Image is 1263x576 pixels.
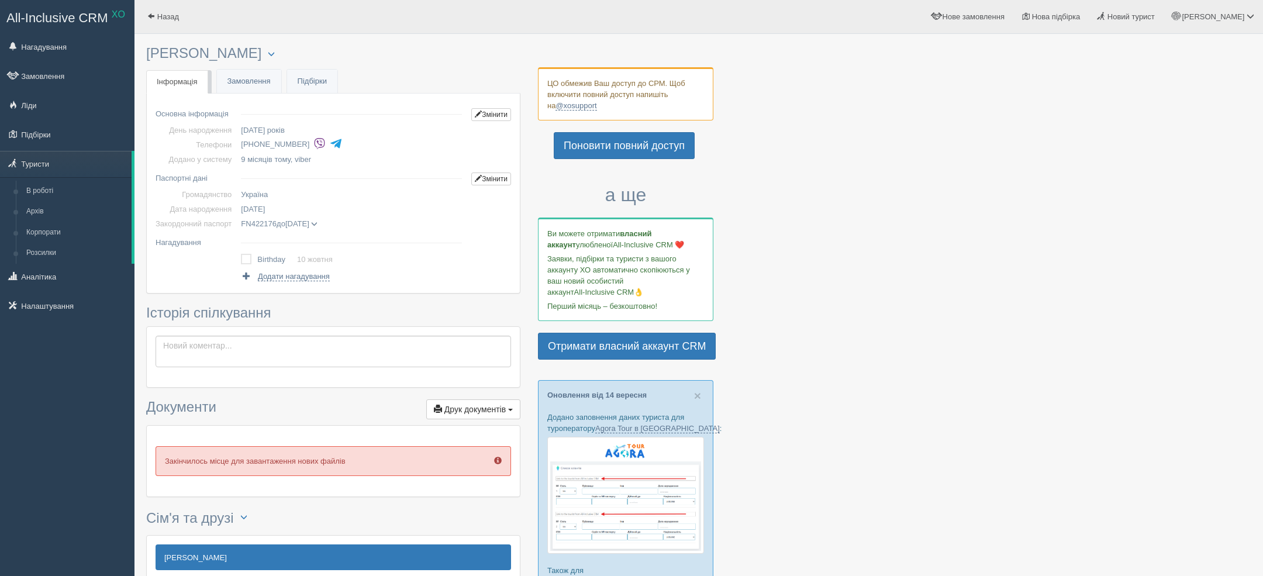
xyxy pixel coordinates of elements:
td: Birthday [257,251,297,268]
p: Додано заповнення даних туриста для туроператору : [547,412,704,434]
p: Заявки, підбірки та туристи з вашого аккаунту ХО автоматично скопіюються у ваш новий особистий ак... [547,253,704,298]
img: telegram-colored-4375108.svg [330,137,342,150]
span: All-Inclusive CRM ❤️ [613,240,684,249]
a: В роботі [21,181,132,202]
li: [PHONE_NUMBER] [241,136,467,153]
td: Україна [236,187,467,202]
td: Громадянство [156,187,236,202]
p: Перший місяць – безкоштовно! [547,301,704,312]
span: × [694,389,701,402]
img: agora-tour-%D1%84%D0%BE%D1%80%D0%BC%D0%B0-%D0%B1%D1%80%D0%BE%D0%BD%D1%8E%D0%B2%D0%B0%D0%BD%D0%BD%... [547,437,704,554]
button: Друк документів [426,399,520,419]
div: ЦО обмежив Ваш доступ до СРМ. Щоб включити повний доступ напишіть на [538,67,713,120]
a: Змінити [471,173,511,185]
td: Телефони [156,137,236,152]
a: [PERSON_NAME] [156,544,511,570]
h3: [PERSON_NAME] [146,46,520,61]
h3: а ще [538,185,713,205]
td: Основна інформація [156,102,236,123]
td: День народження [156,123,236,137]
td: , viber [236,152,467,167]
a: Корпорати [21,222,132,243]
a: Архів [21,201,132,222]
a: Інформація [146,70,208,94]
a: All-Inclusive CRM XO [1,1,134,33]
span: Назад [157,12,179,21]
a: Підбірки [287,70,337,94]
a: Agora Tour в [GEOGRAPHIC_DATA] [595,424,720,433]
a: Змінити [471,108,511,121]
a: 10 жовтня [297,255,333,264]
p: Закінчилось місце для завантаження нових файлів [156,446,511,476]
img: viber-colored.svg [313,137,326,150]
span: All-Inclusive CRM👌 [574,288,644,296]
td: Нагадування [156,231,236,250]
span: Інформація [157,77,198,86]
a: @xosupport [555,101,596,111]
b: власний аккаунт [547,229,652,249]
a: Оновлення від 14 вересня [547,391,647,399]
span: до [241,219,318,228]
span: 9 місяців тому [241,155,290,164]
span: Нове замовлення [943,12,1005,21]
h3: Історія спілкування [146,305,520,320]
span: [PERSON_NAME] [1182,12,1244,21]
a: Отримати власний аккаунт CRM [538,333,716,360]
span: Додати нагадування [258,272,330,281]
button: Close [694,389,701,402]
h3: Документи [146,399,520,419]
span: [DATE] [241,205,265,213]
sup: XO [112,9,125,19]
span: FN422176 [241,219,277,228]
td: Додано у систему [156,152,236,167]
a: Розсилки [21,243,132,264]
span: Друк документів [444,405,506,414]
span: Новий турист [1107,12,1155,21]
span: All-Inclusive CRM [6,11,108,25]
h3: Сім'я та друзі [146,509,520,529]
a: Додати нагадування [241,271,329,282]
td: Закордонний паспорт [156,216,236,231]
span: Нова підбірка [1032,12,1081,21]
a: Поновити повний доступ [554,132,695,159]
p: Ви можете отримати улюбленої [547,228,704,250]
td: Паспортні дані [156,167,236,187]
span: [DATE] [285,219,309,228]
a: Замовлення [217,70,281,94]
td: [DATE] років [236,123,467,137]
td: Дата народження [156,202,236,216]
